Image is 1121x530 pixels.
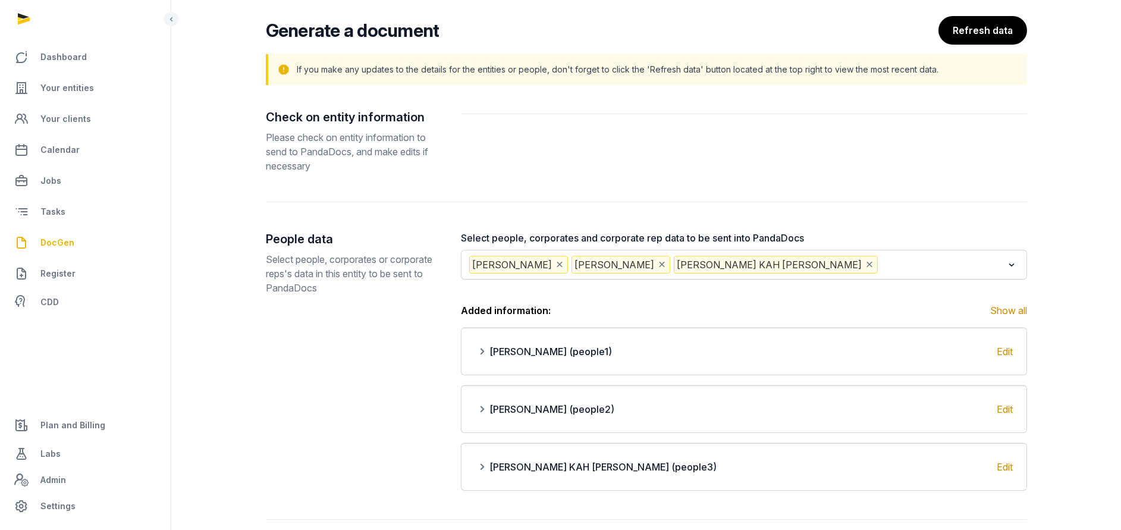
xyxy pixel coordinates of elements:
[40,143,80,157] span: Calendar
[10,259,161,288] a: Register
[674,256,878,274] span: [PERSON_NAME] KAH [PERSON_NAME]
[997,461,1013,473] a: Edit
[990,303,1027,318] div: Show all
[469,256,568,274] span: [PERSON_NAME]
[10,440,161,468] a: Labs
[554,256,565,273] button: Deselect Choi Hyung Won
[572,256,670,274] span: [PERSON_NAME]
[40,499,76,513] span: Settings
[938,16,1027,45] button: Refresh data
[864,256,875,273] button: Deselect MELVIN YUAN KAH LEONG
[997,346,1013,357] a: Edit
[461,303,1027,318] li: Added information:
[40,112,91,126] span: Your clients
[657,256,667,273] button: Deselect Jungsoo Lee
[40,473,66,487] span: Admin
[880,256,1003,274] input: Search for option
[10,105,161,133] a: Your clients
[10,136,161,164] a: Calendar
[266,20,439,41] h2: Generate a document
[266,231,442,247] h2: People data
[10,468,161,492] a: Admin
[10,167,161,195] a: Jobs
[40,174,61,188] span: Jobs
[10,290,161,314] a: CDD
[266,252,442,295] p: Select people, corporates or corporate reps's data in this entity to be sent to PandaDocs
[40,266,76,281] span: Register
[489,402,614,416] span: [PERSON_NAME] (people2)
[10,43,161,71] a: Dashboard
[40,418,105,432] span: Plan and Billing
[997,403,1013,415] a: Edit
[297,64,938,76] p: If you make any updates to the details for the entities or people, don't forget to click the 'Ref...
[10,492,161,520] a: Settings
[489,344,612,359] span: [PERSON_NAME] (people1)
[461,231,1027,245] label: Select people, corporates and corporate rep data to be sent into PandaDocs
[266,109,442,126] h2: Check on entity information
[467,253,1021,276] div: Search for option
[40,205,65,219] span: Tasks
[40,295,59,309] span: CDD
[40,81,94,95] span: Your entities
[266,130,442,173] p: Please check on entity information to send to PandaDocs, and make edits if necessary
[40,50,87,64] span: Dashboard
[489,460,717,474] span: [PERSON_NAME] KAH [PERSON_NAME] (people3)
[10,228,161,257] a: DocGen
[10,74,161,102] a: Your entities
[40,236,74,250] span: DocGen
[10,197,161,226] a: Tasks
[40,447,61,461] span: Labs
[10,411,161,440] a: Plan and Billing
